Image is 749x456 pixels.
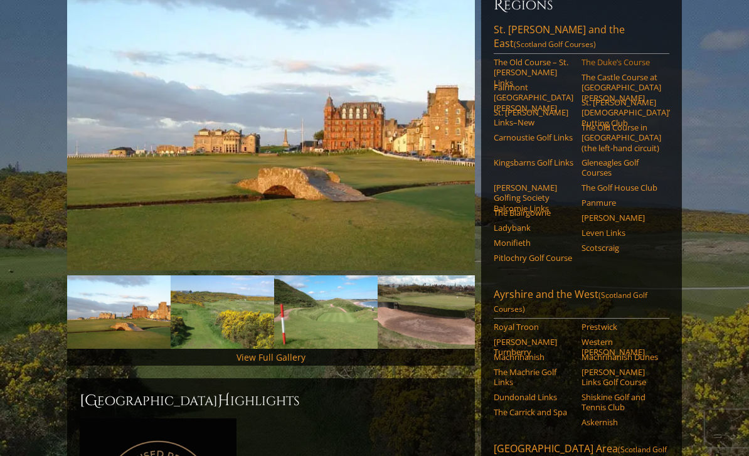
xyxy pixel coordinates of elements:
a: Fairmont [GEOGRAPHIC_DATA][PERSON_NAME] [494,82,573,113]
a: The Golf House Club [582,183,661,193]
a: Monifieth [494,238,573,248]
a: Shiskine Golf and Tennis Club [582,392,661,413]
a: [PERSON_NAME] Links Golf Course [582,367,661,388]
a: Ayrshire and the West(Scotland Golf Courses) [494,287,669,319]
a: Machrihanish [494,352,573,362]
a: Western [PERSON_NAME] [582,337,661,358]
a: Pitlochry Golf Course [494,253,573,263]
a: Gleneagles Golf Courses [582,157,661,178]
a: Carnoustie Golf Links [494,132,573,142]
a: St. [PERSON_NAME] Links–New [494,107,573,128]
a: The Old Course in [GEOGRAPHIC_DATA] (the left-hand circuit) [582,122,661,153]
a: Askernish [582,417,661,427]
a: Panmure [582,198,661,208]
a: [PERSON_NAME] [582,213,661,223]
a: Prestwick [582,322,661,332]
a: View Full Gallery [236,351,305,363]
a: The Blairgowrie [494,208,573,218]
a: Leven Links [582,228,661,238]
a: [PERSON_NAME] Turnberry [494,337,573,358]
a: Scotscraig [582,243,661,253]
a: Machrihanish Dunes [582,352,661,362]
a: The Castle Course at [GEOGRAPHIC_DATA][PERSON_NAME] [582,72,661,103]
span: H [218,391,230,411]
a: The Duke’s Course [582,57,661,67]
a: Ladybank [494,223,573,233]
a: St. [PERSON_NAME] [DEMOGRAPHIC_DATA]’ Putting Club [582,97,661,128]
a: St. [PERSON_NAME] and the East(Scotland Golf Courses) [494,23,669,54]
h2: [GEOGRAPHIC_DATA] ighlights [80,391,462,411]
a: [PERSON_NAME] Golfing Society Balcomie Links [494,183,573,213]
a: Dundonald Links [494,392,573,402]
a: The Carrick and Spa [494,407,573,417]
a: The Old Course – St. [PERSON_NAME] Links [494,57,573,88]
a: The Machrie Golf Links [494,367,573,388]
a: Royal Troon [494,322,573,332]
span: (Scotland Golf Courses) [514,39,596,50]
a: Kingsbarns Golf Links [494,157,573,167]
